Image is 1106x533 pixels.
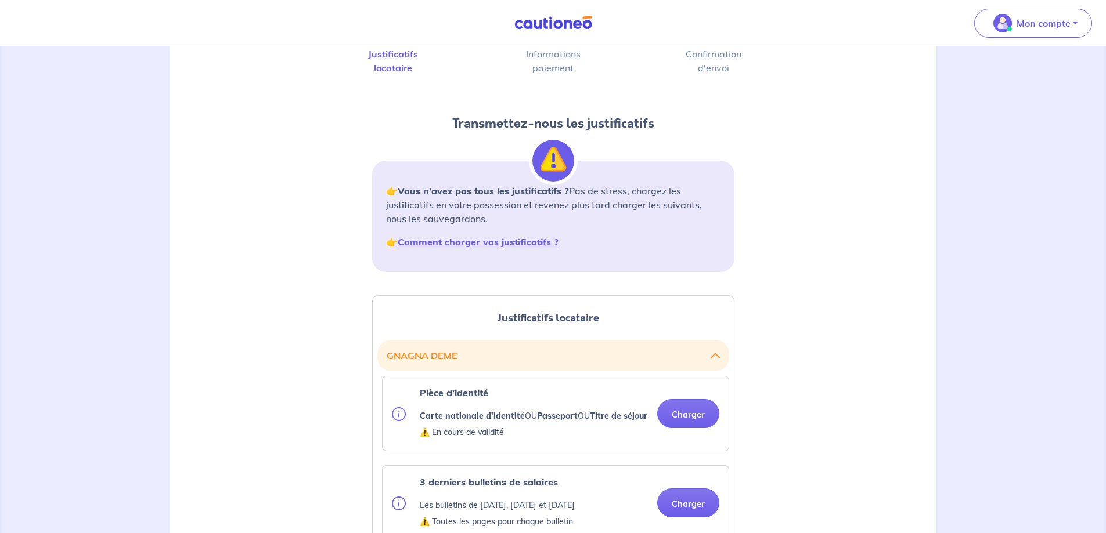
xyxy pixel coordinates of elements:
[392,407,406,421] img: info.svg
[420,411,525,421] strong: Carte nationale d'identité
[420,409,647,423] p: OU OU
[590,411,647,421] strong: Titre de séjour
[398,185,569,197] strong: Vous n’avez pas tous les justificatifs ?
[420,498,575,512] p: Les bulletins de [DATE], [DATE] et [DATE]
[398,236,559,248] a: Comment charger vos justificatifs ?
[382,376,729,451] div: categoryName: national-id, userCategory: cdi-without-trial
[974,9,1092,38] button: illu_account_valid_menu.svgMon compte
[420,476,558,488] strong: 3 derniers bulletins de salaires
[420,514,575,528] p: ⚠️ Toutes les pages pour chaque bulletin
[420,387,488,398] strong: Pièce d’identité
[702,49,725,72] label: Confirmation d'envoi
[1017,16,1071,30] p: Mon compte
[537,411,578,421] strong: Passeport
[386,235,720,249] p: 👉
[372,114,734,133] h2: Transmettez-nous les justificatifs
[657,399,719,428] button: Charger
[386,184,720,226] p: 👉 Pas de stress, chargez les justificatifs en votre possession et revenez plus tard charger les s...
[381,49,405,72] label: Justificatifs locataire
[993,14,1012,32] img: illu_account_valid_menu.svg
[532,140,574,182] img: illu_alert.svg
[542,49,565,72] label: Informations paiement
[420,425,647,439] p: ⚠️ En cours de validité
[510,16,597,30] img: Cautioneo
[498,310,599,325] span: Justificatifs locataire
[392,496,406,510] img: info.svg
[387,345,720,367] button: GNAGNA DEME
[657,488,719,517] button: Charger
